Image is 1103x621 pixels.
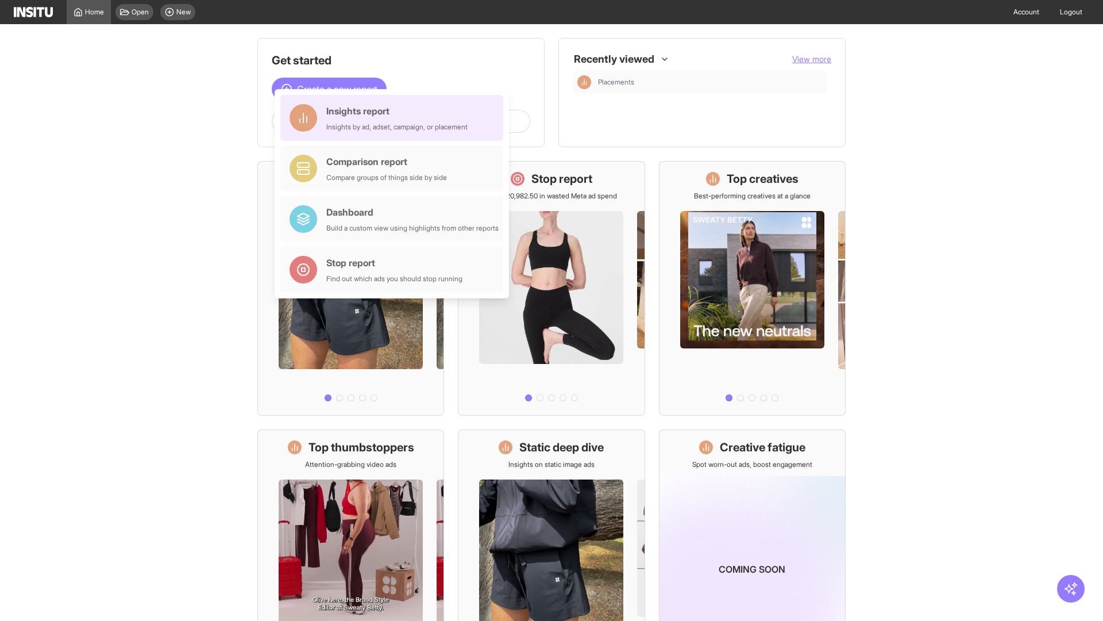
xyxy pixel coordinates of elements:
[272,78,387,101] button: Create a new report
[598,78,634,87] span: Placements
[531,171,592,187] h1: Stop report
[659,161,846,416] a: Top creativesBest-performing creatives at a glance
[176,7,191,17] span: New
[792,53,831,65] button: View more
[727,171,799,187] h1: Top creatives
[85,7,104,17] span: Home
[272,52,530,68] h1: Get started
[508,460,595,469] p: Insights on static image ads
[598,78,822,87] span: Placements
[694,191,811,201] p: Best-performing creatives at a glance
[519,439,604,455] h1: Static deep dive
[326,224,499,233] div: Build a custom view using highlights from other reports
[792,54,831,64] span: View more
[305,460,396,469] p: Attention-grabbing video ads
[326,256,462,270] div: Stop report
[297,82,377,96] span: Create a new report
[326,122,468,132] div: Insights by ad, adset, campaign, or placement
[14,7,53,17] img: Logo
[326,173,447,182] div: Compare groups of things side by side
[326,205,499,219] div: Dashboard
[458,161,645,416] a: Stop reportSave £20,982.50 in wasted Meta ad spend
[577,75,591,89] div: Insights
[257,161,444,416] a: What's live nowSee all active ads instantly
[326,155,447,168] div: Comparison report
[132,7,149,17] span: Open
[326,104,468,118] div: Insights report
[308,439,414,455] h1: Top thumbstoppers
[326,274,462,283] div: Find out which ads you should stop running
[485,191,617,201] p: Save £20,982.50 in wasted Meta ad spend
